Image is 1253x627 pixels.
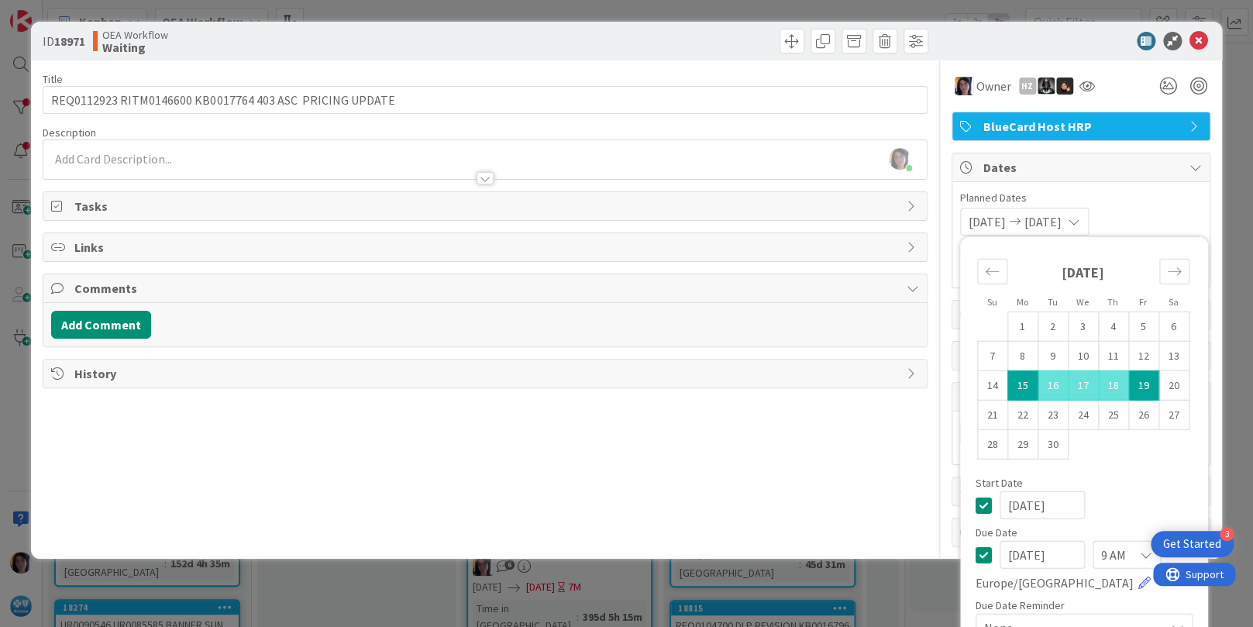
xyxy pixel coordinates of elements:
td: Choose Friday, 09/26/2025 12:00 PM as your check-in date. It’s available. [1128,400,1158,429]
td: Choose Thursday, 09/04/2025 12:00 PM as your check-in date. It’s available. [1098,312,1128,341]
img: TC [955,77,973,95]
div: 3 [1220,527,1234,541]
small: Fr [1139,296,1147,308]
td: Choose Monday, 09/01/2025 12:00 PM as your check-in date. It’s available. [1007,312,1038,341]
span: 9 AM [1101,544,1126,566]
td: Choose Tuesday, 09/02/2025 12:00 PM as your check-in date. It’s available. [1038,312,1068,341]
span: Support [33,2,71,21]
td: Selected as start date. Monday, 09/15/2025 12:00 PM [1007,370,1038,400]
div: Open Get Started checklist, remaining modules: 3 [1151,531,1234,557]
span: Comments [74,279,898,298]
img: ZB [1056,78,1073,95]
td: Choose Wednesday, 09/10/2025 12:00 PM as your check-in date. It’s available. [1068,341,1098,370]
img: 6opDD3BK3MiqhSbxlYhxNxWf81ilPuNy.jpg [889,148,910,170]
span: Planned Dates [960,190,1202,206]
div: Move backward to switch to the previous month. [977,259,1007,284]
div: Move forward to switch to the next month. [1159,259,1189,284]
td: Choose Monday, 09/08/2025 12:00 PM as your check-in date. It’s available. [1007,341,1038,370]
td: Choose Wednesday, 09/24/2025 12:00 PM as your check-in date. It’s available. [1068,400,1098,429]
div: Calendar [960,245,1207,477]
td: Selected. Tuesday, 09/16/2025 12:00 PM [1038,370,1068,400]
input: MM/DD/YYYY [1000,541,1085,569]
td: Choose Saturday, 09/13/2025 12:00 PM as your check-in date. It’s available. [1158,341,1189,370]
b: 18971 [54,33,85,49]
span: Description [43,126,96,140]
td: Choose Wednesday, 09/03/2025 12:00 PM as your check-in date. It’s available. [1068,312,1098,341]
strong: [DATE] [1062,264,1104,281]
span: Owner [976,77,1011,95]
td: Choose Sunday, 09/28/2025 12:00 PM as your check-in date. It’s available. [977,429,1007,459]
span: History [74,364,898,383]
td: Choose Saturday, 09/06/2025 12:00 PM as your check-in date. It’s available. [1158,312,1189,341]
div: Get Started [1163,536,1221,552]
td: Choose Tuesday, 09/09/2025 12:00 PM as your check-in date. It’s available. [1038,341,1068,370]
td: Choose Sunday, 09/14/2025 12:00 PM as your check-in date. It’s available. [977,370,1007,400]
td: Choose Tuesday, 09/30/2025 12:00 PM as your check-in date. It’s available. [1038,429,1068,459]
div: HZ [1019,78,1036,95]
td: Choose Saturday, 09/27/2025 12:00 PM as your check-in date. It’s available. [1158,400,1189,429]
b: Waiting [102,41,168,53]
span: Dates [983,158,1182,177]
img: KG [1038,78,1055,95]
label: Title [43,72,63,86]
td: Choose Sunday, 09/07/2025 12:00 PM as your check-in date. It’s available. [977,341,1007,370]
td: Choose Monday, 09/29/2025 12:00 PM as your check-in date. It’s available. [1007,429,1038,459]
span: Start Date [976,477,1023,488]
td: Choose Monday, 09/22/2025 12:00 PM as your check-in date. It’s available. [1007,400,1038,429]
span: Europe/[GEOGRAPHIC_DATA] [976,574,1134,592]
span: Links [74,238,898,257]
td: Choose Saturday, 09/20/2025 12:00 PM as your check-in date. It’s available. [1158,370,1189,400]
small: We [1076,296,1089,308]
span: [DATE] [969,212,1006,231]
span: BlueCard Host HRP [983,117,1182,136]
td: Choose Thursday, 09/11/2025 12:00 PM as your check-in date. It’s available. [1098,341,1128,370]
small: Tu [1048,296,1058,308]
td: Choose Tuesday, 09/23/2025 12:00 PM as your check-in date. It’s available. [1038,400,1068,429]
input: MM/DD/YYYY [1000,491,1085,519]
small: Mo [1017,296,1028,308]
button: Add Comment [51,311,151,339]
td: Selected. Wednesday, 09/17/2025 12:00 PM [1068,370,1098,400]
td: Choose Sunday, 09/21/2025 12:00 PM as your check-in date. It’s available. [977,400,1007,429]
td: Selected. Thursday, 09/18/2025 12:00 PM [1098,370,1128,400]
small: Su [987,296,997,308]
span: OEA Workflow [102,29,168,41]
td: Choose Friday, 09/12/2025 12:00 PM as your check-in date. It’s available. [1128,341,1158,370]
small: Th [1107,296,1118,308]
span: ID [43,32,85,50]
td: Selected as end date. Friday, 09/19/2025 12:00 PM [1128,370,1158,400]
span: Due Date [976,527,1017,538]
span: Due Date Reminder [976,600,1065,611]
span: [DATE] [1024,212,1062,231]
span: Tasks [74,197,898,215]
small: Sa [1169,296,1179,308]
td: Choose Thursday, 09/25/2025 12:00 PM as your check-in date. It’s available. [1098,400,1128,429]
input: type card name here... [43,86,927,114]
td: Choose Friday, 09/05/2025 12:00 PM as your check-in date. It’s available. [1128,312,1158,341]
